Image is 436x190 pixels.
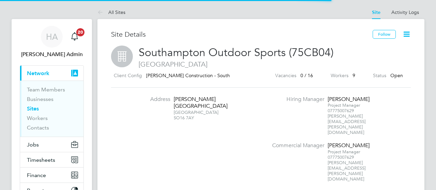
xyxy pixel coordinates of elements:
[20,168,83,183] button: Finance
[328,102,360,108] span: Project Manager
[27,124,49,131] a: Contacts
[328,160,365,182] span: [PERSON_NAME][EMAIL_ADDRESS][PERSON_NAME][DOMAIN_NAME]
[27,172,46,178] span: Finance
[275,71,296,80] label: Vacancies
[328,108,354,114] span: 07775007629
[27,86,65,93] a: Team Members
[20,26,84,58] a: HA[PERSON_NAME] Admin
[27,96,53,102] a: Businesses
[328,142,370,149] div: [PERSON_NAME]
[372,10,380,15] a: Site
[111,60,411,69] span: [GEOGRAPHIC_DATA]
[353,72,355,79] span: 9
[328,154,354,160] span: 07775007629
[68,26,81,48] a: 20
[331,71,348,80] label: Workers
[139,46,333,59] span: Southampton Outdoor Sports (75CB04)
[146,72,230,79] span: [PERSON_NAME] Construction - South
[27,70,49,76] span: Network
[20,152,83,167] button: Timesheets
[373,30,396,39] button: Follow
[27,141,39,148] span: Jobs
[46,32,58,41] span: HA
[174,110,216,121] div: [GEOGRAPHIC_DATA] SO16 7AY
[27,157,55,163] span: Timesheets
[76,28,84,36] span: 20
[27,105,39,112] a: Sites
[174,96,216,110] div: [PERSON_NAME][GEOGRAPHIC_DATA]
[390,72,403,79] span: Open
[328,113,365,135] span: [PERSON_NAME][EMAIL_ADDRESS][PERSON_NAME][DOMAIN_NAME]
[300,72,313,79] span: 0 / 16
[114,71,142,80] label: Client Config
[20,66,83,81] button: Network
[111,30,373,39] h3: Site Details
[267,142,324,149] label: Commercial Manager
[20,81,83,137] div: Network
[328,96,370,103] div: [PERSON_NAME]
[27,115,48,121] a: Workers
[267,96,324,103] label: Hiring Manager
[97,9,125,15] a: All Sites
[373,71,386,80] label: Status
[20,137,83,152] button: Jobs
[20,50,84,58] span: Hays Admin
[391,9,419,15] a: Activity Logs
[133,96,170,103] label: Address
[328,149,360,155] span: Project Manager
